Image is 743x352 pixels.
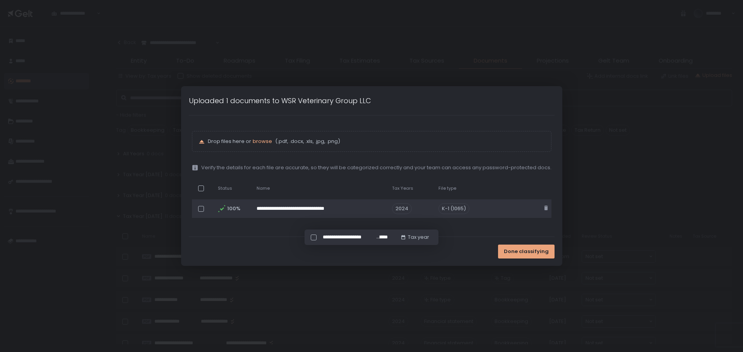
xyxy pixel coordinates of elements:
span: (.pdf, .docx, .xls, .jpg, .png) [274,138,340,145]
div: K-1 (1065) [438,203,469,214]
span: 2024 [392,203,412,214]
span: Done classifying [504,248,549,255]
span: Tax Years [392,185,413,191]
span: Name [257,185,270,191]
span: Status [218,185,232,191]
span: File type [438,185,456,191]
button: Tax year [400,234,429,241]
span: 100% [227,205,240,212]
h1: Uploaded 1 documents to WSR Veterinary Group LLC [189,95,371,106]
p: Drop files here or [208,138,545,145]
button: browse [253,138,272,145]
button: Done classifying [498,245,555,258]
span: Verify the details for each file are accurate, so they will be categorized correctly and your tea... [201,164,551,171]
